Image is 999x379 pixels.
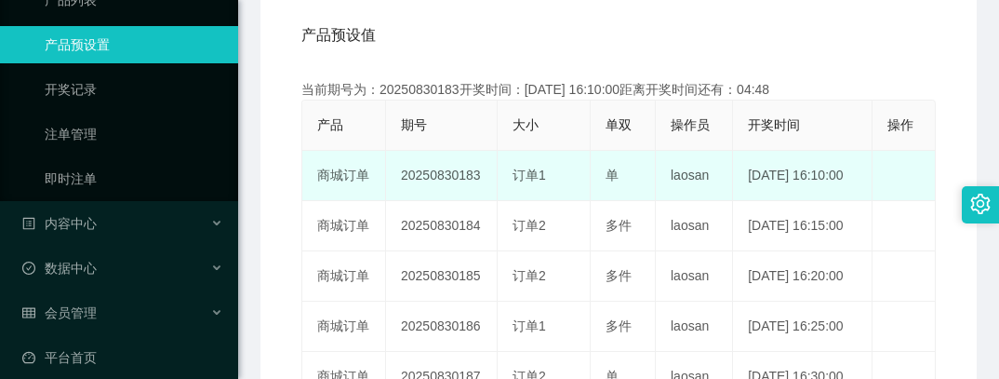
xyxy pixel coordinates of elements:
[606,168,619,183] span: 单
[386,151,498,201] td: 20250830183
[317,117,343,132] span: 产品
[22,339,223,376] a: 图标: dashboard平台首页
[22,262,35,275] i: 图标: check-circle-o
[22,217,35,230] i: 图标: profile
[733,251,872,302] td: [DATE] 16:20:00
[513,318,546,333] span: 订单1
[22,216,97,231] span: 内容中心
[606,218,632,233] span: 多件
[302,201,386,251] td: 商城订单
[302,151,386,201] td: 商城订单
[22,305,97,320] span: 会员管理
[671,117,710,132] span: 操作员
[606,268,632,283] span: 多件
[513,168,546,183] span: 订单1
[748,117,800,132] span: 开奖时间
[301,24,376,47] span: 产品预设值
[302,251,386,302] td: 商城订单
[45,71,223,108] a: 开奖记录
[45,115,223,153] a: 注单管理
[887,117,913,132] span: 操作
[513,218,546,233] span: 订单2
[606,117,632,132] span: 单双
[513,117,539,132] span: 大小
[301,80,936,100] div: 当前期号为：20250830183开奖时间：[DATE] 16:10:00距离开奖时间还有：04:48
[22,261,97,276] span: 数据中心
[401,117,427,132] span: 期号
[656,302,733,352] td: laosan
[656,151,733,201] td: laosan
[606,318,632,333] span: 多件
[733,151,872,201] td: [DATE] 16:10:00
[513,268,546,283] span: 订单2
[22,306,35,319] i: 图标: table
[386,302,498,352] td: 20250830186
[45,160,223,197] a: 即时注单
[656,201,733,251] td: laosan
[970,194,991,214] i: 图标: setting
[733,302,872,352] td: [DATE] 16:25:00
[733,201,872,251] td: [DATE] 16:15:00
[45,26,223,63] a: 产品预设置
[656,251,733,302] td: laosan
[386,251,498,302] td: 20250830185
[386,201,498,251] td: 20250830184
[302,302,386,352] td: 商城订单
